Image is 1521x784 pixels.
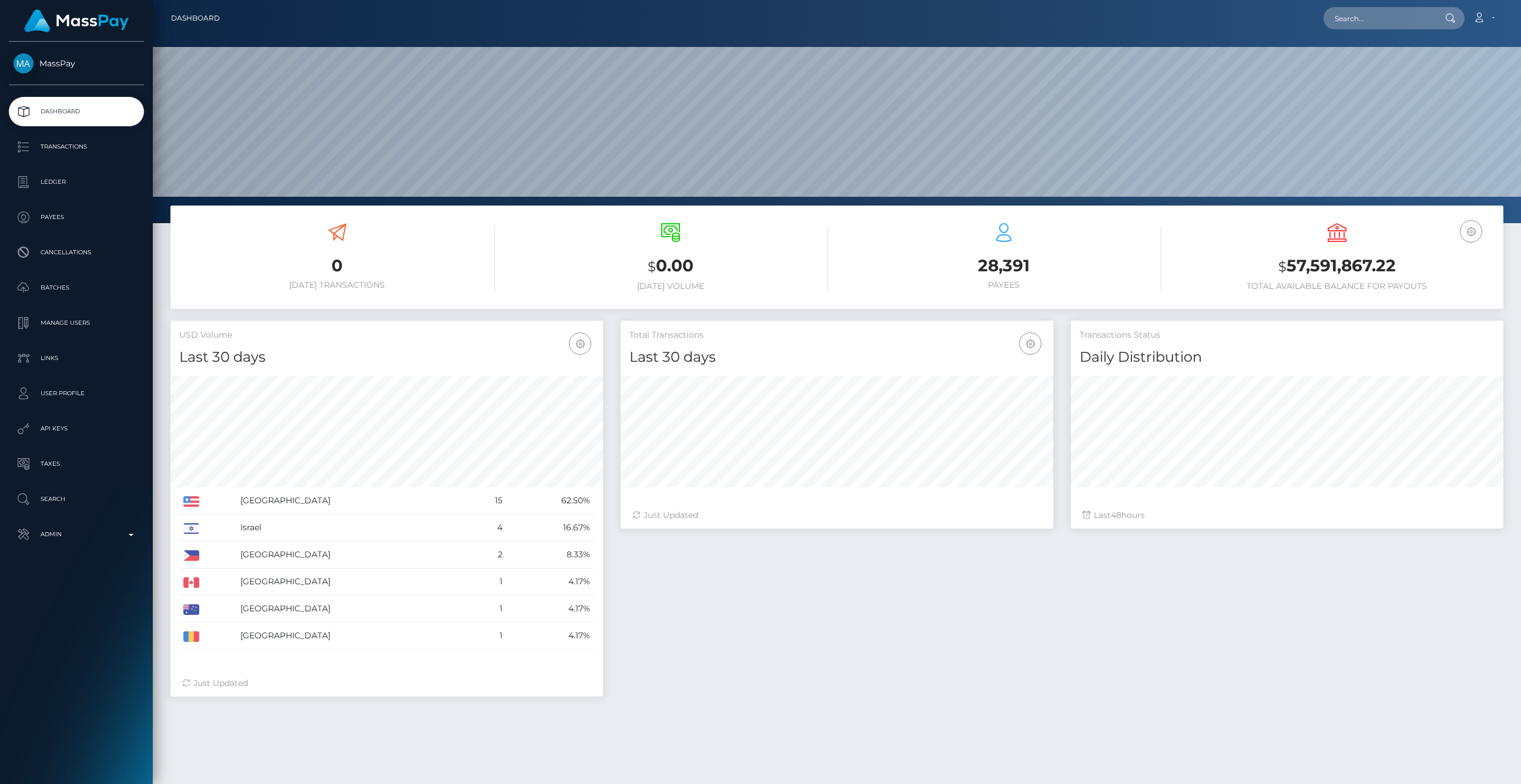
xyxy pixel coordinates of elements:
td: 62.50% [507,487,594,514]
td: 4 [469,514,507,541]
td: 4.17% [507,595,594,623]
td: 8.33% [507,541,594,568]
span: 48 [1111,510,1121,520]
img: US.png [183,496,199,507]
a: Taxes [9,449,144,479]
div: Just Updated [632,509,1041,521]
h5: Transactions Status [1080,329,1495,341]
a: User Profile [9,379,144,408]
img: IL.png [183,523,199,534]
p: Taxes [14,455,139,473]
td: 1 [469,623,507,650]
td: Israel [236,514,469,541]
img: MassPay [14,53,33,73]
p: Admin [14,526,139,543]
p: Manage Users [14,314,139,332]
a: Ledger [9,167,144,197]
img: CA.png [183,577,199,588]
a: API Keys [9,414,144,443]
a: Transactions [9,132,144,161]
p: User Profile [14,385,139,402]
td: 1 [469,595,507,623]
h6: Total Available Balance for Payouts [1179,281,1495,291]
h3: 28,391 [846,254,1161,277]
a: Batches [9,273,144,302]
img: PH.png [183,550,199,561]
p: Batches [14,279,139,297]
div: Last hours [1083,509,1492,521]
h4: Last 30 days [629,347,1044,368]
td: 4.17% [507,568,594,595]
h5: Total Transactions [629,329,1044,341]
h6: [DATE] Transactions [179,280,495,290]
div: Just Updated [182,677,591,689]
h4: Last 30 days [179,347,594,368]
a: Cancellations [9,238,144,267]
p: Dashboard [14,103,139,120]
small: $ [648,258,656,275]
td: [GEOGRAPHIC_DATA] [236,568,469,595]
h6: [DATE] Volume [512,281,828,291]
h4: Daily Distribution [1080,347,1495,368]
td: [GEOGRAPHIC_DATA] [236,595,469,623]
td: [GEOGRAPHIC_DATA] [236,541,469,568]
td: 16.67% [507,514,594,541]
h3: 57,591,867.22 [1179,254,1495,278]
p: Ledger [14,173,139,191]
a: Payees [9,203,144,232]
a: Dashboard [171,6,220,31]
p: Cancellations [14,244,139,261]
input: Search... [1324,7,1434,29]
td: 15 [469,487,507,514]
td: 2 [469,541,507,568]
td: [GEOGRAPHIC_DATA] [236,623,469,650]
p: Links [14,349,139,367]
p: API Keys [14,420,139,438]
span: MassPay [9,58,144,69]
h3: 0 [179,254,495,277]
a: Admin [9,520,144,549]
img: RO.png [183,631,199,642]
p: Payees [14,208,139,226]
h3: 0.00 [512,254,828,278]
h6: Payees [846,280,1161,290]
a: Dashboard [9,97,144,126]
a: Links [9,344,144,373]
img: AU.png [183,604,199,615]
p: Search [14,490,139,508]
td: 4.17% [507,623,594,650]
td: [GEOGRAPHIC_DATA] [236,487,469,514]
td: 1 [469,568,507,595]
img: MassPay Logo [24,9,129,32]
h5: USD Volume [179,329,594,341]
a: Search [9,484,144,514]
a: Manage Users [9,308,144,338]
p: Transactions [14,138,139,156]
small: $ [1278,258,1287,275]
